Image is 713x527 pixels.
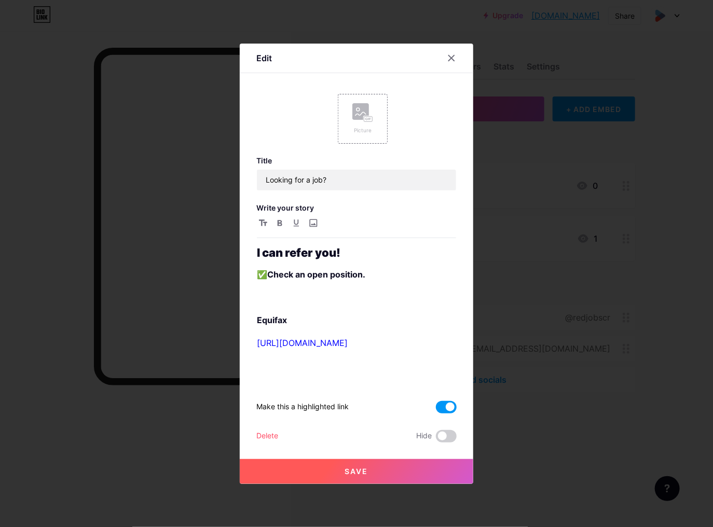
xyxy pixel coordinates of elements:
input: Title [257,170,456,190]
span: Hide [416,430,432,442]
div: Delete [256,430,278,442]
span: Save [345,467,368,476]
h3: Write your story [256,203,457,212]
button: Save [240,459,473,484]
div: Edit [256,52,272,64]
div: Picture [352,127,373,134]
strong: ✅Check an open position. [257,269,365,280]
strong: Equifax [257,315,287,325]
strong: I can refer you! [257,246,340,259]
a: [URL][DOMAIN_NAME] [257,338,348,348]
div: Make this a highlighted link [256,401,349,413]
strong: Western Union [257,383,318,394]
h3: Title [256,156,457,165]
